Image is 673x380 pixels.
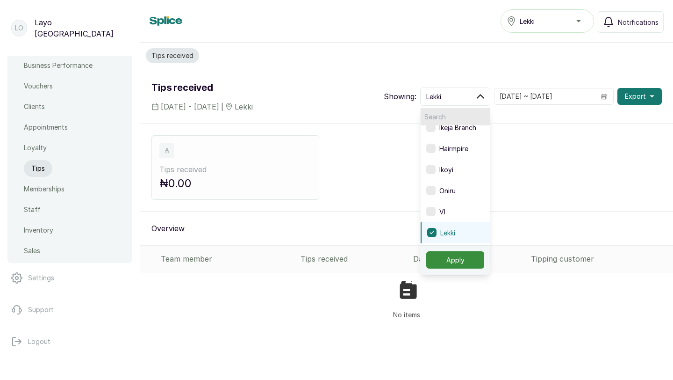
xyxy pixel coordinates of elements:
svg: calendar [601,93,608,100]
p: Staff [24,205,41,214]
p: Showing: [384,91,416,102]
p: LO [15,23,23,33]
div: Date received [413,253,523,264]
a: Settings [7,265,132,291]
button: Apply [426,251,484,269]
span: Lekki [440,228,455,238]
a: Appointments [24,119,68,136]
p: Layo [GEOGRAPHIC_DATA] [35,17,129,39]
button: Lekki [501,9,594,33]
button: Export [617,88,662,105]
h1: Tips received [151,80,253,95]
input: Search [421,108,490,125]
a: Support [7,297,132,323]
a: Loyalty [24,139,47,156]
p: Tips received [159,164,311,175]
button: Notifications [598,11,664,33]
a: Tips [24,160,52,177]
p: Settings [28,273,54,283]
a: Business Performance [24,57,93,74]
span: Hairmpire [439,144,468,153]
p: Tips [31,164,45,173]
a: Vouchers [24,78,53,95]
div: Tips received [301,253,406,264]
p: No items [393,310,420,320]
a: Staff [24,201,41,218]
span: Ikoyi [439,165,453,175]
button: Lekki [420,88,490,106]
p: Vouchers [24,81,53,91]
span: Oniru [439,186,456,196]
div: Team member [161,253,293,264]
p: Memberships [24,184,64,194]
p: Inventory [24,226,53,235]
a: Inventory [24,222,53,239]
p: Logout [28,337,50,346]
span: Lekki [235,101,253,112]
span: Export [625,92,646,101]
span: Ikeja Branch [439,123,476,132]
a: Memberships [24,181,64,197]
span: [DATE] - [DATE] [161,101,219,112]
span: VI [439,207,445,217]
span: Notifications [618,17,659,27]
p: ₦0.00 [159,175,311,192]
p: Loyalty [24,143,47,153]
a: Sales [24,242,40,259]
input: Select date [494,88,595,104]
p: Clients [24,102,45,111]
p: Support [28,305,54,314]
p: Business Performance [24,61,93,70]
div: Tipping customer [531,253,669,264]
span: Lekki [520,16,535,26]
button: Tips received [146,48,199,63]
span: Lekki [426,92,441,102]
p: Overview [151,223,185,234]
p: Sales [24,246,40,256]
a: Clients [24,98,45,115]
p: Appointments [24,123,68,132]
button: Logout [7,329,132,355]
span: | [221,102,223,112]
